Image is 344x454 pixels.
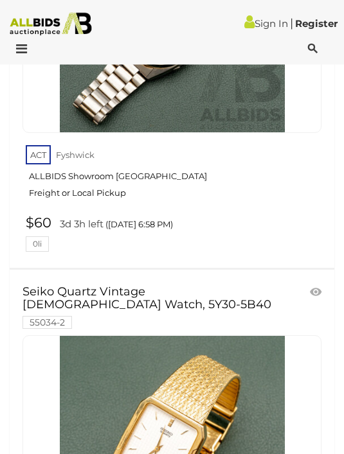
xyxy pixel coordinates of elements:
[290,16,293,30] span: |
[26,143,321,209] a: ACT Fyshwick ALLBIDS Showroom [GEOGRAPHIC_DATA] Freight or Local Pickup
[23,286,275,328] a: Seiko Quartz Vintage [DEMOGRAPHIC_DATA] Watch, 5Y30-5B40 55034-2
[295,17,338,30] a: Register
[5,13,96,36] img: Allbids.com.au
[244,17,288,30] a: Sign In
[23,216,325,253] a: $60 3d 3h left ([DATE] 6:58 PM) 0li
